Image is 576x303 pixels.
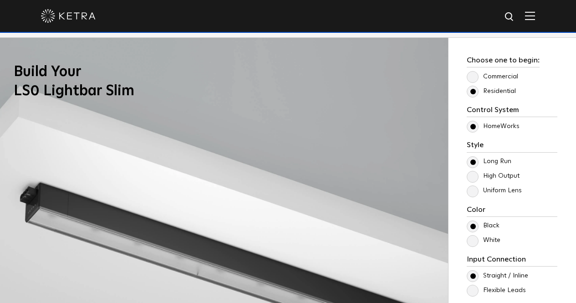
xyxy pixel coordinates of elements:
img: ketra-logo-2019-white [41,9,96,23]
img: Hamburger%20Nav.svg [525,11,535,20]
label: White [467,236,500,244]
label: Straight / Inline [467,272,528,280]
label: HomeWorks [467,123,520,130]
label: Flexible Leads [467,287,526,294]
h3: Control System [467,106,557,117]
label: Long Run [467,158,511,165]
label: Commercial [467,73,518,81]
img: search icon [504,11,515,23]
label: High Output [467,172,520,180]
h3: Color [467,205,557,217]
label: Black [467,222,500,230]
h3: Choose one to begin: [467,56,540,67]
h3: Input Connection [467,255,557,267]
h3: Style [467,141,557,152]
label: Residential [467,87,516,95]
label: Uniform Lens [467,187,522,195]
